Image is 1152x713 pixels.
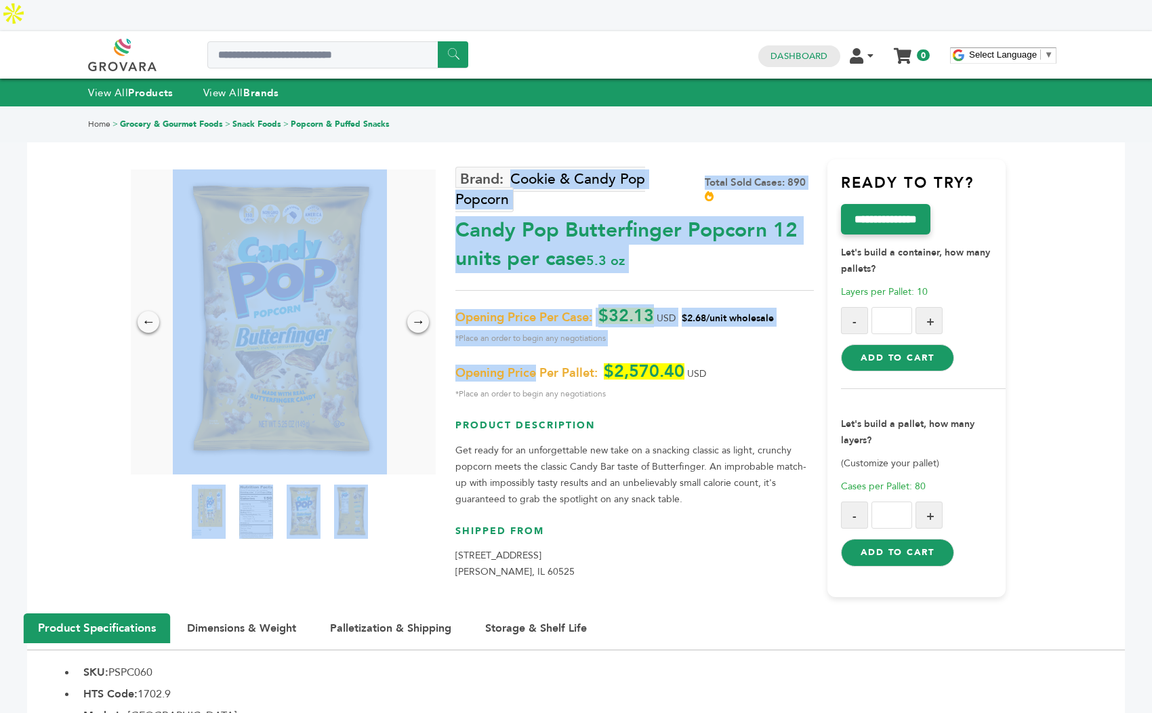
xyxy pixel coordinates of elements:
span: *Place an order to begin any negotiations [455,330,813,346]
a: Grocery & Gourmet Foods [120,119,223,129]
span: $2,570.40 [604,363,684,380]
span: > [225,119,230,129]
p: Get ready for an unforgettable new take on a snacking classic as light, crunchy popcorn meets the... [455,443,813,508]
span: Select Language [969,49,1037,60]
a: View AllProducts [88,86,173,100]
p: (Customize your pallet) [841,455,1006,472]
span: $32.13 [598,308,654,324]
span: > [283,119,289,129]
img: Candy Pop Butterfinger Popcorn 12 units per case 5.3 oz [287,485,321,539]
span: Opening Price Per Case: [455,310,592,326]
button: Product Specifications [24,613,170,643]
button: Add to Cart [841,344,954,371]
h3: Ready to try? [841,173,1006,204]
strong: Let's build a container, how many pallets? [841,246,990,275]
b: SKU: [83,665,108,680]
strong: Let's build a pallet, how many layers? [841,417,974,447]
a: Select Language​ [969,49,1053,60]
button: Add to Cart [841,539,954,566]
li: 1702.9 [77,686,1125,702]
li: PSPC060 [77,664,1125,680]
button: - [841,307,868,334]
button: + [916,307,943,334]
span: Cases per Pallet: 80 [841,480,926,493]
b: HTS Code: [83,687,138,701]
img: Candy Pop Butterfinger Popcorn 12 units per case 5.3 oz [173,169,387,474]
strong: Brands [243,86,279,100]
span: ▼ [1044,49,1053,60]
img: Candy Pop Butterfinger Popcorn 12 units per case 5.3 oz [334,485,368,539]
a: Popcorn & Puffed Snacks [291,119,390,129]
div: ← [138,311,159,333]
span: *Place an order to begin any negotiations [455,386,813,402]
a: Home [88,119,110,129]
img: Candy Pop Butterfinger Popcorn 12 units per case 5.3 oz Product Label [192,485,226,539]
span: Layers per Pallet: 10 [841,285,928,298]
span: USD [687,367,706,380]
button: + [916,502,943,529]
span: 5.3 oz [586,251,625,270]
a: Dashboard [770,50,827,62]
button: - [841,502,868,529]
h3: Product Description [455,419,813,443]
button: Storage & Shelf Life [472,614,600,643]
div: Candy Pop Butterfinger Popcorn 12 units per case [455,209,813,273]
a: My Cart [895,43,911,58]
a: Snack Foods [232,119,281,129]
strong: Products [128,86,173,100]
span: $2.68/unit wholesale [682,312,774,325]
p: [STREET_ADDRESS] [PERSON_NAME], IL 60525 [455,548,813,580]
img: Candy Pop Butterfinger Popcorn 12 units per case 5.3 oz Nutrition Info [239,485,273,539]
div: Total Sold Cases: 890 [705,176,813,204]
div: → [407,311,429,333]
span: USD [657,312,676,325]
button: Palletization & Shipping [316,614,465,643]
button: Dimensions & Weight [173,614,310,643]
span: 0 [917,49,930,61]
span: > [112,119,118,129]
a: Cookie & Candy Pop Popcorn [455,167,645,211]
a: View AllBrands [203,86,279,100]
span: Opening Price Per Pallet: [455,365,598,382]
span: ​ [1040,49,1041,60]
h3: Shipped From [455,525,813,548]
input: Search a product or brand... [207,41,468,68]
